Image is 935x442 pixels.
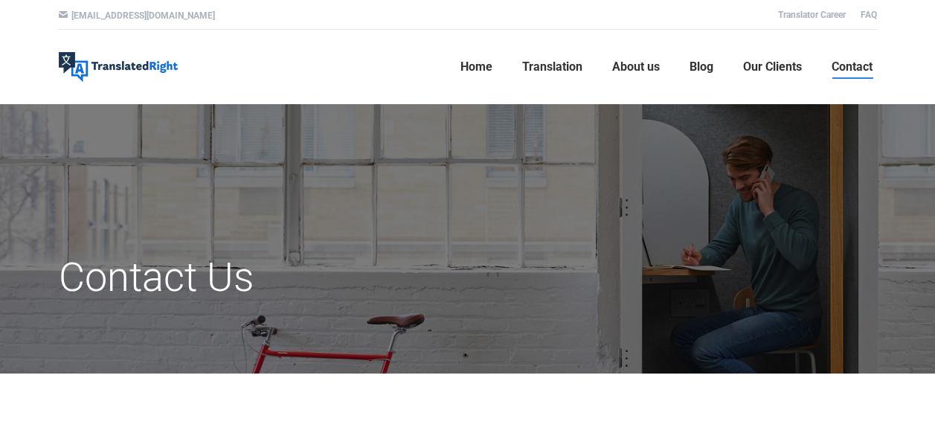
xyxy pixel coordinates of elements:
[456,43,497,91] a: Home
[739,43,806,91] a: Our Clients
[827,43,877,91] a: Contact
[685,43,718,91] a: Blog
[518,43,587,91] a: Translation
[612,60,660,74] span: About us
[778,10,846,20] a: Translator Career
[59,253,597,302] h1: Contact Us
[71,10,215,21] a: [EMAIL_ADDRESS][DOMAIN_NAME]
[608,43,664,91] a: About us
[861,10,877,20] a: FAQ
[690,60,713,74] span: Blog
[59,52,178,82] img: Translated Right
[743,60,802,74] span: Our Clients
[522,60,582,74] span: Translation
[832,60,873,74] span: Contact
[460,60,492,74] span: Home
